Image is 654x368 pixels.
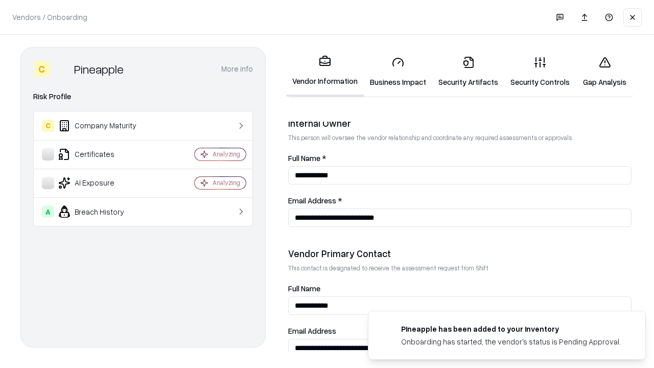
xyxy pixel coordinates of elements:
img: Pineapple [54,61,70,77]
div: AI Exposure [42,177,164,189]
div: Pineapple [74,61,124,77]
label: Full Name [288,285,632,292]
a: Security Controls [504,48,576,96]
div: C [33,61,50,77]
div: A [42,205,54,218]
div: Risk Profile [33,90,253,103]
a: Vendor Information [286,47,364,97]
div: Pineapple has been added to your inventory [401,324,621,334]
p: This contact is designated to receive the assessment request from Shift [288,264,632,272]
p: Vendors / Onboarding [12,12,87,22]
div: Breach History [42,205,164,218]
p: This person will oversee the vendor relationship and coordinate any required assessments or appro... [288,133,632,142]
div: Company Maturity [42,120,164,132]
div: Internal Owner [288,117,632,129]
div: Vendor Primary Contact [288,247,632,260]
label: Full Name * [288,154,632,162]
img: pineappleenergy.com [381,324,393,336]
a: Gap Analysis [576,48,634,96]
label: Email Address [288,327,632,335]
button: More info [221,60,253,78]
div: Analyzing [213,178,240,187]
label: Email Address * [288,197,632,204]
div: C [42,120,54,132]
div: Onboarding has started, the vendor's status is Pending Approval. [401,336,621,347]
div: Certificates [42,148,164,160]
a: Business Impact [364,48,432,96]
div: Analyzing [213,150,240,158]
a: Security Artifacts [432,48,504,96]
